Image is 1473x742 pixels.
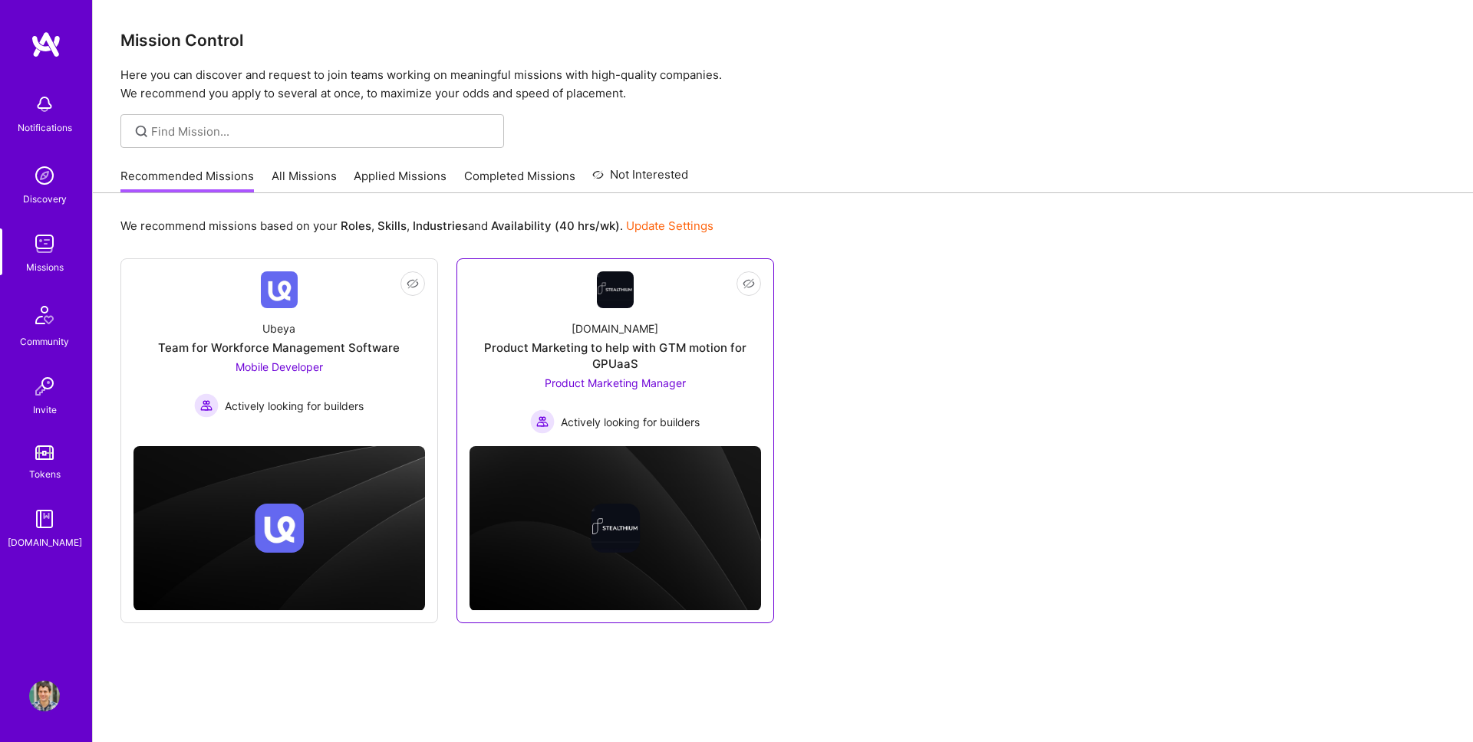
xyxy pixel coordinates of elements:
img: Company Logo [597,271,634,308]
a: Company LogoUbeyaTeam for Workforce Management SoftwareMobile Developer Actively looking for buil... [133,271,425,434]
span: Actively looking for builders [225,398,364,414]
img: teamwork [29,228,60,259]
i: icon EyeClosed [407,277,419,290]
a: Recommended Missions [120,168,254,193]
div: Discovery [23,191,67,207]
div: [DOMAIN_NAME] [8,534,82,550]
img: Invite [29,371,60,402]
img: tokens [35,445,54,460]
a: Applied Missions [354,168,447,193]
b: Roles [341,218,371,233]
b: Industries [413,218,468,233]
b: Skills [377,218,407,233]
img: guide book [29,504,60,534]
div: Notifications [18,120,72,136]
img: User Avatar [29,681,60,711]
div: [DOMAIN_NAME] [572,320,658,337]
img: cover [133,446,425,611]
span: Product Marketing Manager [545,376,686,389]
span: Actively looking for builders [561,414,700,430]
img: Company logo [255,504,304,553]
a: Not Interested [592,166,688,193]
a: All Missions [272,168,337,193]
a: Completed Missions [464,168,575,193]
p: Here you can discover and request to join teams working on meaningful missions with high-quality ... [120,66,1445,103]
img: Community [26,297,63,333]
img: bell [29,89,60,120]
a: User Avatar [25,681,64,711]
img: Actively looking for builders [530,409,555,434]
span: Mobile Developer [236,360,323,373]
div: Community [20,333,69,350]
i: icon EyeClosed [743,277,755,290]
div: Ubeya [262,320,295,337]
p: We recommend missions based on your , , and . [120,218,713,234]
h3: Mission Control [120,31,1445,50]
img: discovery [29,160,60,191]
i: icon SearchGrey [133,123,150,140]
div: Tokens [29,466,61,482]
a: Company Logo[DOMAIN_NAME]Product Marketing to help with GTM motion for GPUaaSProduct Marketing Ma... [470,271,761,434]
a: Update Settings [626,218,713,233]
div: Team for Workforce Management Software [158,340,400,356]
img: cover [470,446,761,611]
div: Invite [33,402,57,418]
img: Actively looking for builders [194,393,219,418]
img: Company logo [591,504,640,553]
img: logo [31,31,61,58]
input: Find Mission... [151,123,493,140]
div: Missions [26,259,64,275]
img: Company Logo [261,271,298,308]
div: Product Marketing to help with GTM motion for GPUaaS [470,340,761,372]
b: Availability (40 hrs/wk) [491,218,620,233]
